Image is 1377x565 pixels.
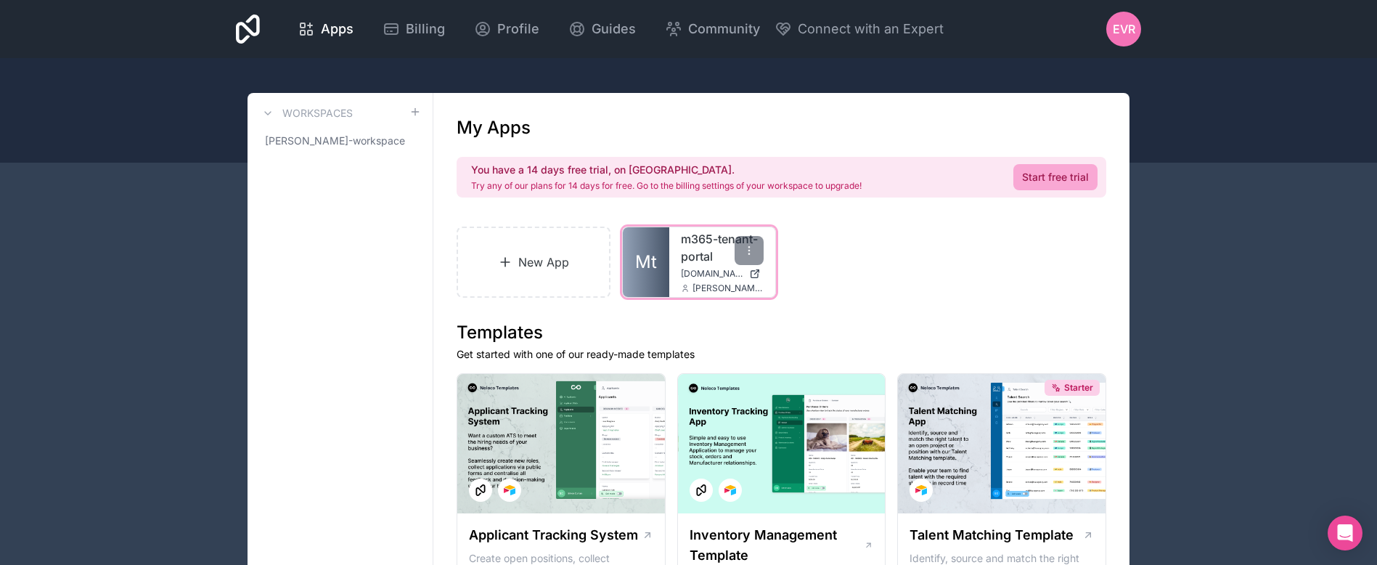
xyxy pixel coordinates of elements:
span: Mt [635,251,657,274]
a: Mt [623,227,669,297]
img: Airtable Logo [915,484,927,496]
a: Guides [557,13,647,45]
span: Guides [592,19,636,39]
h1: Talent Matching Template [910,525,1074,545]
p: Try any of our plans for 14 days for free. Go to the billing settings of your workspace to upgrade! [471,180,862,192]
h1: Applicant Tracking System [469,525,638,545]
a: Profile [462,13,551,45]
a: Workspaces [259,105,353,122]
h2: You have a 14 days free trial, on [GEOGRAPHIC_DATA]. [471,163,862,177]
a: Community [653,13,772,45]
a: New App [457,227,610,298]
a: [DOMAIN_NAME] [681,268,764,280]
div: Open Intercom Messenger [1328,516,1362,550]
span: [PERSON_NAME]-workspace [265,134,405,148]
button: Connect with an Expert [775,19,944,39]
p: Get started with one of our ready-made templates [457,347,1106,362]
img: Airtable Logo [504,484,515,496]
span: [PERSON_NAME][EMAIL_ADDRESS][DOMAIN_NAME] [692,282,764,294]
h3: Workspaces [282,106,353,121]
span: Billing [406,19,445,39]
span: Connect with an Expert [798,19,944,39]
a: Apps [286,13,365,45]
h1: Templates [457,321,1106,344]
a: m365-tenant-portal [681,230,764,265]
img: Airtable Logo [724,484,736,496]
a: [PERSON_NAME]-workspace [259,128,421,154]
span: EvR [1113,20,1135,38]
a: Billing [371,13,457,45]
span: Starter [1064,382,1093,394]
h1: My Apps [457,116,531,139]
span: Apps [321,19,354,39]
span: Community [688,19,760,39]
span: [DOMAIN_NAME] [681,268,743,280]
span: Profile [497,19,539,39]
a: Start free trial [1013,164,1098,190]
